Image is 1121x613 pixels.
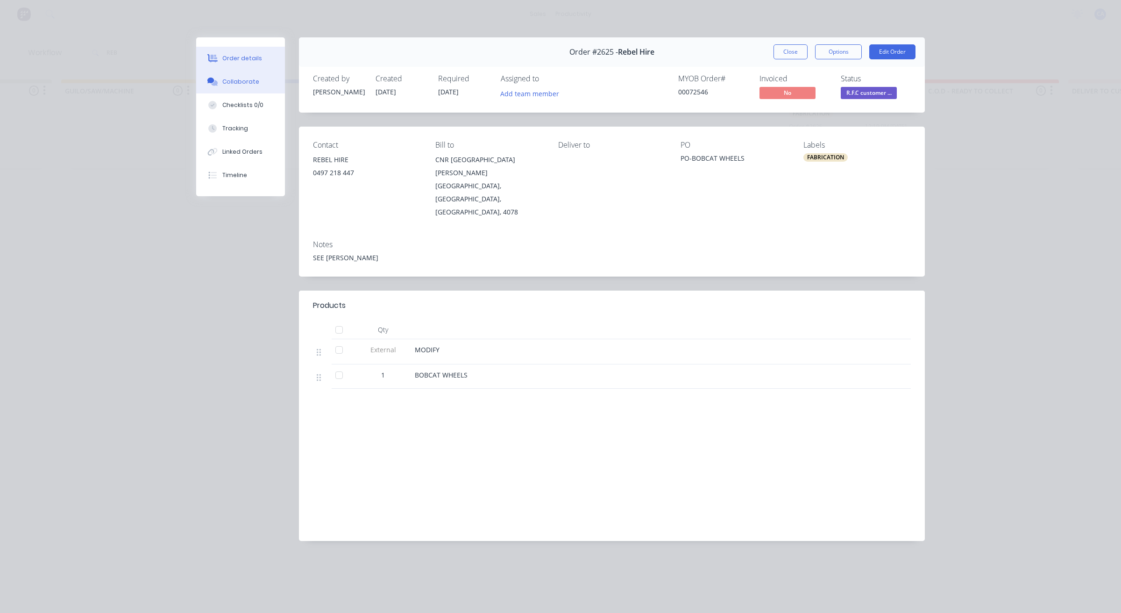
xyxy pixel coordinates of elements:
[759,74,830,83] div: Invoiced
[196,140,285,164] button: Linked Orders
[869,44,915,59] button: Edit Order
[803,141,911,150] div: Labels
[815,44,862,59] button: Options
[415,345,440,354] span: MODIFY
[222,171,247,179] div: Timeline
[773,44,808,59] button: Close
[359,345,407,355] span: External
[496,87,564,100] button: Add team member
[313,240,911,249] div: Notes
[681,153,788,166] div: PO-BOBCAT WHEELS
[222,148,263,156] div: Linked Orders
[196,117,285,140] button: Tracking
[313,74,364,83] div: Created by
[222,124,248,133] div: Tracking
[501,74,594,83] div: Assigned to
[558,141,666,150] div: Deliver to
[759,87,816,99] span: No
[678,74,748,83] div: MYOB Order #
[313,87,364,97] div: [PERSON_NAME]
[222,54,262,63] div: Order details
[222,78,259,86] div: Collaborate
[618,48,654,57] span: Rebel Hire
[376,87,396,96] span: [DATE]
[313,253,911,263] div: SEE [PERSON_NAME]
[196,93,285,117] button: Checklists 0/0
[569,48,618,57] span: Order #2625 -
[313,300,346,311] div: Products
[435,153,543,219] div: CNR [GEOGRAPHIC_DATA][PERSON_NAME][GEOGRAPHIC_DATA], [GEOGRAPHIC_DATA], [GEOGRAPHIC_DATA], 4078
[415,371,468,379] span: BOBCAT WHEELS
[376,74,427,83] div: Created
[841,74,911,83] div: Status
[355,321,411,339] div: Qty
[501,87,564,100] button: Add team member
[196,47,285,70] button: Order details
[381,370,385,380] span: 1
[196,70,285,93] button: Collaborate
[435,179,543,219] div: [GEOGRAPHIC_DATA], [GEOGRAPHIC_DATA], [GEOGRAPHIC_DATA], 4078
[841,87,897,99] span: R.F.C customer ...
[841,87,897,101] button: R.F.C customer ...
[438,87,459,96] span: [DATE]
[435,153,543,179] div: CNR [GEOGRAPHIC_DATA][PERSON_NAME]
[313,153,420,183] div: REBEL HIRE0497 218 447
[196,164,285,187] button: Timeline
[313,141,420,150] div: Contact
[803,153,848,162] div: FABRICATION
[222,101,263,109] div: Checklists 0/0
[681,141,788,150] div: PO
[438,74,490,83] div: Required
[313,166,420,179] div: 0497 218 447
[313,153,420,166] div: REBEL HIRE
[435,141,543,150] div: Bill to
[678,87,748,97] div: 00072546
